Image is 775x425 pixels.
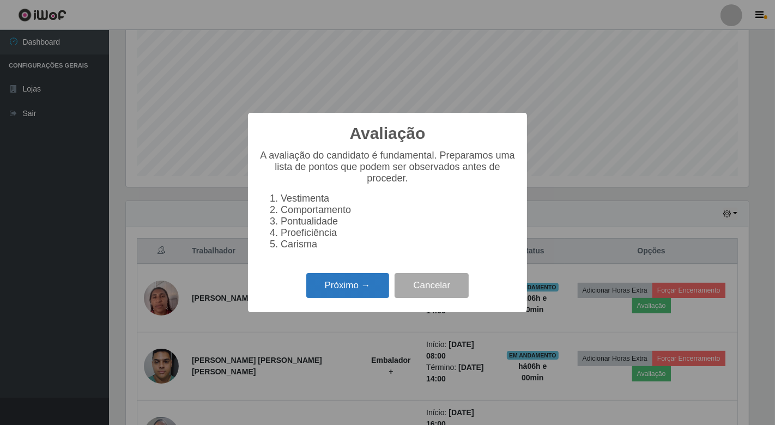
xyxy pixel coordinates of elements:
li: Comportamento [281,204,516,216]
li: Proeficiência [281,227,516,239]
h2: Avaliação [350,124,426,143]
li: Pontualidade [281,216,516,227]
p: A avaliação do candidato é fundamental. Preparamos uma lista de pontos que podem ser observados a... [259,150,516,184]
button: Cancelar [395,273,469,299]
li: Vestimenta [281,193,516,204]
button: Próximo → [306,273,389,299]
li: Carisma [281,239,516,250]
